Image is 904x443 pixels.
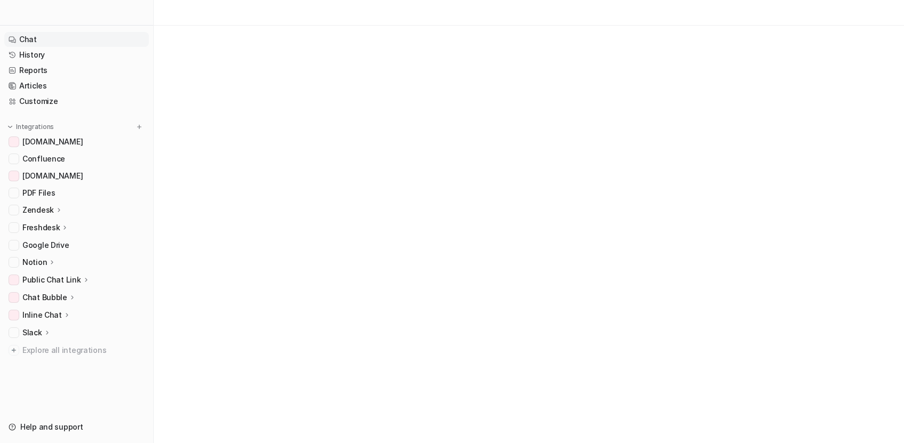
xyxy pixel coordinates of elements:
a: Explore all integrations [4,343,149,358]
img: Chat Bubble [11,294,17,301]
img: PDF Files [11,190,17,196]
span: [DOMAIN_NAME] [22,171,83,181]
p: Integrations [16,123,54,131]
a: History [4,47,149,62]
img: Slack [11,329,17,336]
img: www.atlassian.com [11,173,17,179]
a: Customize [4,94,149,109]
span: Google Drive [22,240,69,251]
a: ConfluenceConfluence [4,151,149,166]
img: explore all integrations [9,345,19,356]
img: Zendesk [11,207,17,213]
a: Google DriveGoogle Drive [4,238,149,253]
img: Inline Chat [11,312,17,318]
a: Help and support [4,420,149,434]
span: Explore all integrations [22,342,145,359]
a: PDF FilesPDF Files [4,186,149,200]
img: Google Drive [11,242,17,248]
img: menu_add.svg [136,123,143,131]
p: Freshdesk [22,222,60,233]
img: Confluence [11,156,17,162]
p: Slack [22,327,42,338]
button: Integrations [4,122,57,132]
a: Articles [4,78,149,93]
p: Public Chat Link [22,275,81,285]
p: Zendesk [22,205,54,215]
img: expand menu [6,123,14,131]
p: Notion [22,257,47,268]
a: Reports [4,63,149,78]
span: [DOMAIN_NAME] [22,136,83,147]
img: Public Chat Link [11,277,17,283]
p: Chat Bubble [22,292,67,303]
p: Inline Chat [22,310,62,320]
span: PDF Files [22,188,55,198]
a: www.airbnb.com[DOMAIN_NAME] [4,134,149,149]
img: Freshdesk [11,224,17,231]
img: Notion [11,259,17,265]
img: www.airbnb.com [11,139,17,145]
a: www.atlassian.com[DOMAIN_NAME] [4,168,149,183]
span: Confluence [22,154,65,164]
a: Chat [4,32,149,47]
